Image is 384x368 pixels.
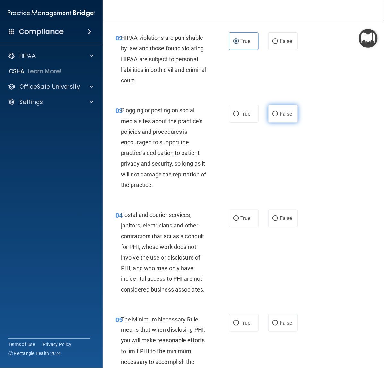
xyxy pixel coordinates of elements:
[8,350,61,356] span: Ⓒ Rectangle Health 2024
[272,112,278,116] input: False
[280,215,292,221] span: False
[241,38,251,44] span: True
[233,321,239,326] input: True
[233,216,239,221] input: True
[241,215,251,221] span: True
[115,316,123,324] span: 05
[233,112,239,116] input: True
[8,98,93,106] a: Settings
[19,98,43,106] p: Settings
[8,52,93,60] a: HIPAA
[121,107,206,188] span: Blogging or posting on social media sites about the practice’s policies and procedures is encoura...
[8,341,35,347] a: Terms of Use
[241,320,251,326] span: True
[19,27,64,36] h4: Compliance
[9,67,25,75] p: OSHA
[241,111,251,117] span: True
[43,341,72,347] a: Privacy Policy
[19,52,36,60] p: HIPAA
[359,29,378,48] button: Open Resource Center
[121,211,205,293] span: Postal and courier services, janitors, electricians and other contractors that act as a conduit f...
[115,34,123,42] span: 02
[233,39,239,44] input: True
[280,111,292,117] span: False
[121,34,206,84] span: HIPAA violations are punishable by law and those found violating HIPAA are subject to personal li...
[280,38,292,44] span: False
[272,321,278,326] input: False
[8,7,95,20] img: PMB logo
[280,320,292,326] span: False
[272,39,278,44] input: False
[272,216,278,221] input: False
[115,211,123,219] span: 04
[19,83,80,90] p: OfficeSafe University
[8,83,93,90] a: OfficeSafe University
[115,107,123,115] span: 03
[28,67,62,75] p: Learn More!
